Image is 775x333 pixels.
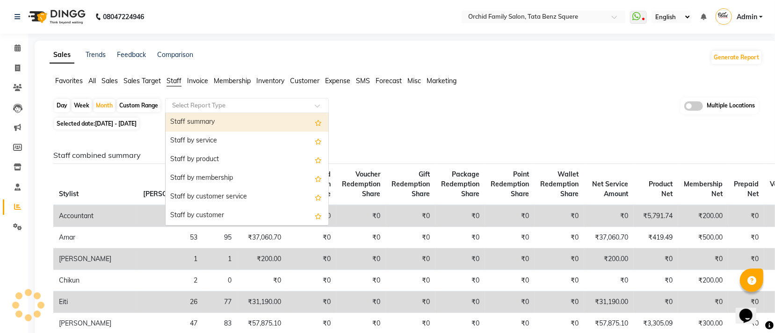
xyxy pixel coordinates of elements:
span: Membership [214,77,251,85]
td: ₹0 [435,248,485,270]
td: 95 [203,227,237,248]
td: ₹0 [535,227,584,248]
td: ₹0 [728,248,764,270]
td: ₹0 [634,291,678,313]
span: Add this report to Favorites List [315,154,322,165]
td: ₹0 [485,227,535,248]
img: Admin [716,8,732,25]
td: ₹0 [535,270,584,291]
td: ₹0 [386,248,435,270]
span: Wallet Redemption Share [540,170,579,198]
img: logo [24,4,88,30]
td: ₹0 [678,248,728,270]
td: 1 [203,248,237,270]
span: Expense [325,77,350,85]
div: Staff by service [166,132,328,150]
span: Point Redemption Share [491,170,529,198]
td: ₹0 [485,291,535,313]
td: ₹0 [435,227,485,248]
span: Add this report to Favorites List [315,117,322,128]
span: Misc [407,77,421,85]
a: Feedback [117,50,146,59]
td: ₹0 [336,248,386,270]
span: Admin [737,12,757,22]
span: Marketing [427,77,456,85]
td: ₹5,791.74 [634,205,678,227]
td: 0 [203,270,237,291]
td: ₹37,060.70 [584,227,634,248]
td: ₹0 [634,270,678,291]
span: Net Service Amount [592,180,628,198]
td: 2 [138,270,203,291]
b: 08047224946 [103,4,144,30]
button: Generate Report [711,51,761,64]
span: Add this report to Favorites List [315,191,322,203]
div: Staff by customer service [166,188,328,206]
td: ₹0 [535,291,584,313]
td: ₹200.00 [237,248,287,270]
span: [DATE] - [DATE] [95,120,137,127]
iframe: chat widget [736,296,766,324]
td: ₹0 [435,270,485,291]
span: Prepaid Net [734,180,759,198]
td: ₹0 [728,291,764,313]
td: 26 [138,291,203,313]
div: Staff by membership [166,169,328,188]
td: ₹0 [678,291,728,313]
td: 53 [138,227,203,248]
td: ₹31,190.00 [237,291,287,313]
a: Comparison [157,50,193,59]
span: Favorites [55,77,83,85]
span: Selected date: [54,118,139,129]
div: Custom Range [117,99,160,112]
td: ₹0 [535,205,584,227]
td: ₹0 [584,270,634,291]
td: ₹0 [237,270,287,291]
a: Sales [50,47,74,64]
td: ₹0 [287,248,336,270]
td: ₹0 [728,227,764,248]
td: ₹0 [336,227,386,248]
td: ₹0 [386,291,435,313]
div: Day [54,99,70,112]
div: Staff summary [166,113,328,132]
span: Inventory [256,77,284,85]
span: Membership Net [684,180,723,198]
div: Week [72,99,92,112]
td: ₹0 [485,205,535,227]
td: ₹37,060.70 [237,227,287,248]
h6: Staff combined summary [53,151,755,160]
span: SMS [356,77,370,85]
ng-dropdown-panel: Options list [165,113,329,226]
td: ₹0 [435,291,485,313]
td: Eiti [53,291,138,313]
div: Staff by customer [166,206,328,225]
span: Package Redemption Share [441,170,479,198]
span: Add this report to Favorites List [315,210,322,221]
td: ₹0 [386,270,435,291]
td: ₹419.49 [634,227,678,248]
td: ₹0 [386,205,435,227]
td: ₹200.00 [678,270,728,291]
td: 6 [138,205,203,227]
span: Customer [290,77,319,85]
td: ₹500.00 [678,227,728,248]
td: ₹0 [336,291,386,313]
td: ₹0 [287,291,336,313]
span: Multiple Locations [707,101,755,111]
a: Trends [86,50,106,59]
span: Stylist [59,190,79,198]
span: Sales Target [123,77,161,85]
span: Voucher Redemption Share [342,170,380,198]
span: Invoice [187,77,208,85]
div: Staff by product [166,150,328,169]
td: ₹0 [728,270,764,291]
td: 1 [138,248,203,270]
td: ₹0 [535,248,584,270]
td: ₹0 [287,270,336,291]
td: ₹31,190.00 [584,291,634,313]
td: [PERSON_NAME] [53,248,138,270]
div: Month [94,99,115,112]
span: Add this report to Favorites List [315,173,322,184]
td: 77 [203,291,237,313]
